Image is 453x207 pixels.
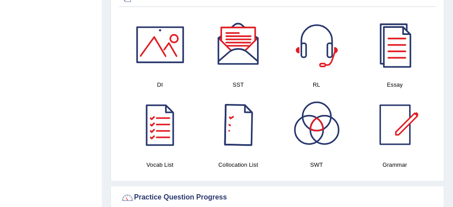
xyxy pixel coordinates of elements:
[360,160,430,169] h4: Grammar
[360,80,430,89] h4: Essay
[203,80,273,89] h4: SST
[203,160,273,169] h4: Collocation List
[282,160,351,169] h4: SWT
[121,191,434,204] div: Practice Question Progress
[125,80,195,89] h4: DI
[125,160,195,169] h4: Vocab List
[282,80,351,89] h4: RL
